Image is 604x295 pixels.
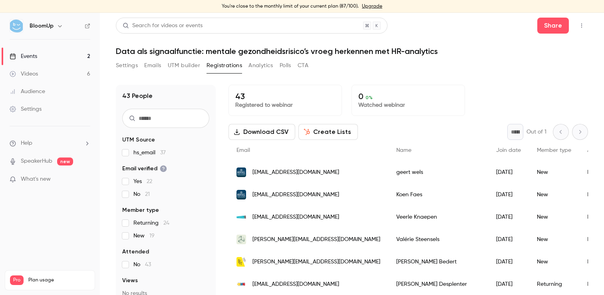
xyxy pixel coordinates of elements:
[527,128,546,136] p: Out of 1
[236,167,246,177] img: royaldoctors.com
[236,257,246,267] img: fitagency.be
[133,177,152,185] span: Yes
[496,147,521,153] span: Join date
[57,157,73,165] span: new
[122,91,153,101] h1: 43 People
[252,258,380,266] span: [PERSON_NAME][EMAIL_ADDRESS][DOMAIN_NAME]
[21,175,51,183] span: What's new
[358,92,458,101] p: 0
[147,179,152,184] span: 22
[81,176,90,183] iframe: Noticeable Trigger
[235,92,335,101] p: 43
[252,213,339,221] span: [EMAIL_ADDRESS][DOMAIN_NAME]
[133,149,166,157] span: hs_email
[133,190,150,198] span: No
[122,165,167,173] span: Email verified
[122,206,159,214] span: Member type
[133,219,169,227] span: Returning
[252,280,339,289] span: [EMAIL_ADDRESS][DOMAIN_NAME]
[529,183,579,206] div: New
[149,233,155,239] span: 19
[122,136,155,144] span: UTM Source
[252,191,339,199] span: [EMAIL_ADDRESS][DOMAIN_NAME]
[228,124,295,140] button: Download CSV
[10,88,45,96] div: Audience
[488,251,529,273] div: [DATE]
[388,228,488,251] div: Valérie Steensels
[537,18,569,34] button: Share
[252,235,380,244] span: [PERSON_NAME][EMAIL_ADDRESS][DOMAIN_NAME]
[21,157,52,165] a: SpeakerHub
[396,147,411,153] span: Name
[10,105,42,113] div: Settings
[298,124,358,140] button: Create Lists
[236,215,246,219] img: zol.be
[133,232,155,240] span: New
[529,206,579,228] div: New
[116,59,138,72] button: Settings
[168,59,200,72] button: UTM builder
[21,139,32,147] span: Help
[236,190,246,199] img: royaldoctors.com
[145,262,151,267] span: 43
[144,59,161,72] button: Emails
[116,46,588,56] h1: Data als signaalfunctie: mentale gezondheidsrisico’s vroeg herkennen met HR-analytics
[145,191,150,197] span: 21
[235,101,335,109] p: Registered to webinar
[280,59,291,72] button: Polls
[529,161,579,183] div: New
[252,168,339,177] span: [EMAIL_ADDRESS][DOMAIN_NAME]
[488,161,529,183] div: [DATE]
[133,261,151,269] span: No
[358,101,458,109] p: Watched webinar
[248,59,273,72] button: Analytics
[122,248,149,256] span: Attended
[10,52,37,60] div: Events
[30,22,54,30] h6: BloomUp
[388,183,488,206] div: Koen Faes
[207,59,242,72] button: Registrations
[160,150,166,155] span: 37
[122,277,138,285] span: Views
[388,161,488,183] div: geert wels
[236,235,246,244] img: ecopower.be
[537,147,571,153] span: Member type
[236,147,250,153] span: Email
[123,22,203,30] div: Search for videos or events
[362,3,382,10] a: Upgrade
[298,59,308,72] button: CTA
[10,139,90,147] li: help-dropdown-opener
[28,277,90,283] span: Plan usage
[388,251,488,273] div: [PERSON_NAME] Bedert
[10,70,38,78] div: Videos
[388,206,488,228] div: Veerle Knaepen
[529,228,579,251] div: New
[10,275,24,285] span: Pro
[236,279,246,289] img: ziekenhuiswaregem.be
[10,20,23,32] img: BloomUp
[163,220,169,226] span: 24
[488,206,529,228] div: [DATE]
[529,251,579,273] div: New
[488,228,529,251] div: [DATE]
[488,183,529,206] div: [DATE]
[366,95,373,100] span: 0 %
